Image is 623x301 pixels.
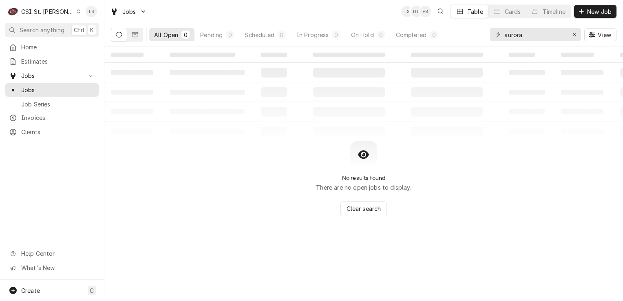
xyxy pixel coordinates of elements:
div: CSI St. [PERSON_NAME] [21,7,74,16]
span: Search anything [20,26,64,34]
a: Jobs [5,83,99,97]
a: Go to Jobs [5,69,99,82]
div: Cards [505,7,521,16]
div: 0 [334,31,339,39]
span: ‌ [509,53,535,57]
div: Scheduled [245,31,274,39]
div: In Progress [296,31,329,39]
span: New Job [585,7,613,16]
a: Job Series [5,97,99,111]
div: On Hold [351,31,374,39]
div: Table [467,7,483,16]
table: All Open Jobs List Loading [104,46,623,141]
span: Invoices [21,113,95,122]
span: Home [21,43,95,51]
span: Clients [21,128,95,136]
a: Go to What's New [5,261,99,274]
div: 0 [183,31,188,39]
div: 0 [431,31,436,39]
span: ‌ [261,53,287,57]
span: Help Center [21,249,94,258]
span: Jobs [122,7,136,16]
div: 0 [228,31,232,39]
span: K [90,26,94,34]
p: There are no open jobs to display. [316,183,411,192]
span: C [90,286,94,295]
a: Estimates [5,55,99,68]
span: ‌ [411,53,483,57]
span: ‌ [170,53,235,57]
h2: No results found [342,175,386,181]
span: Estimates [21,57,95,66]
span: Clear search [345,204,383,213]
div: C [7,6,19,17]
div: Completed [396,31,426,39]
div: 0 [379,31,384,39]
a: Home [5,40,99,54]
a: Go to Jobs [107,5,150,18]
div: LS [401,6,413,17]
span: View [596,31,613,39]
button: Search anythingCtrlK [5,23,99,37]
button: New Job [574,5,616,18]
div: + 8 [420,6,431,17]
input: Keyword search [504,28,566,41]
div: David Lindsey's Avatar [411,6,422,17]
a: Clients [5,125,99,139]
div: LS [86,6,97,17]
div: Pending [200,31,223,39]
div: 0 [279,31,284,39]
div: CSI St. Louis's Avatar [7,6,19,17]
div: All Open [154,31,178,39]
div: Lindsay Stover's Avatar [401,6,413,17]
a: Invoices [5,111,99,124]
span: What's New [21,263,94,272]
a: Go to Help Center [5,247,99,260]
span: Ctrl [74,26,84,34]
span: ‌ [111,53,144,57]
div: Timeline [543,7,566,16]
span: Jobs [21,71,83,80]
div: Lindsay Stover's Avatar [86,6,97,17]
span: Jobs [21,86,95,94]
button: Open search [434,5,447,18]
span: ‌ [561,53,594,57]
button: Erase input [568,28,581,41]
button: View [584,28,616,41]
span: ‌ [313,53,385,57]
span: Create [21,287,40,294]
button: Clear search [340,201,387,216]
span: Job Series [21,100,95,108]
div: DL [411,6,422,17]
